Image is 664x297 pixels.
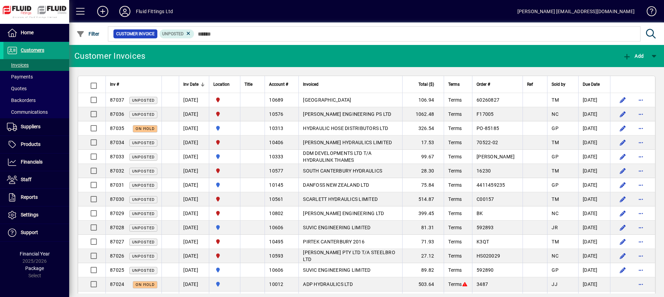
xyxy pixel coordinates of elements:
[477,225,494,230] span: 592893
[3,83,69,94] a: Quotes
[617,151,628,162] button: Edit
[448,140,462,145] span: Terms
[303,97,351,103] span: [GEOGRAPHIC_DATA]
[617,250,628,261] button: Edit
[402,277,444,291] td: 503.64
[552,126,559,131] span: GP
[132,155,155,159] span: Unposted
[269,267,283,273] span: 10606
[179,249,209,263] td: [DATE]
[7,62,29,68] span: Invoices
[213,139,236,146] span: FLUID FITTINGS CHRISTCHURCH
[578,206,610,221] td: [DATE]
[213,224,236,231] span: AUCKLAND
[132,141,155,145] span: Unposted
[552,81,565,88] span: Sold by
[402,206,444,221] td: 399.45
[303,111,391,117] span: [PERSON_NAME] ENGINEERING PS LTD
[245,81,260,88] div: Title
[136,6,173,17] div: Fluid Fittings Ltd
[213,124,236,132] span: AUCKLAND
[3,206,69,224] a: Settings
[477,239,489,244] span: K3QT
[21,159,43,165] span: Financials
[7,98,36,103] span: Backorders
[477,140,498,145] span: 70522-02
[132,240,155,244] span: Unposted
[448,182,462,188] span: Terms
[132,212,155,216] span: Unposted
[617,264,628,276] button: Edit
[402,263,444,277] td: 89.82
[21,124,40,129] span: Suppliers
[402,107,444,121] td: 1062.48
[477,81,490,88] span: Order #
[448,97,462,103] span: Terms
[448,126,462,131] span: Terms
[179,107,209,121] td: [DATE]
[617,194,628,205] button: Edit
[269,211,283,216] span: 10802
[179,263,209,277] td: [DATE]
[21,141,40,147] span: Products
[21,177,31,182] span: Staff
[159,29,194,38] mat-chip: Customer Invoice Status: Unposted
[448,267,462,273] span: Terms
[75,28,101,40] button: Filter
[213,266,236,274] span: AUCKLAND
[110,267,124,273] span: 87025
[448,81,460,88] span: Terms
[578,93,610,107] td: [DATE]
[552,154,559,159] span: GP
[110,140,124,145] span: 87034
[402,93,444,107] td: 106.94
[552,111,559,117] span: NC
[110,239,124,244] span: 87027
[179,164,209,178] td: [DATE]
[303,196,378,202] span: SCARLETT HYDRAULICS LIMITED
[269,81,294,88] div: Account #
[303,81,398,88] div: Invoiced
[583,81,606,88] div: Due Date
[303,168,382,174] span: SOUTH CANTERBURY HYDRAULICS
[25,266,44,271] span: Package
[269,253,283,259] span: 10593
[303,239,365,244] span: PIRTEK CANTERBURY 2016
[110,211,124,216] span: 87029
[635,123,646,134] button: More options
[303,126,388,131] span: HYDRAULIC HOSE DISTRIBUTORS LTD
[448,111,462,117] span: Terms
[110,81,119,88] span: Inv #
[402,136,444,150] td: 17.53
[578,235,610,249] td: [DATE]
[269,111,283,117] span: 10576
[578,107,610,121] td: [DATE]
[578,136,610,150] td: [DATE]
[3,189,69,206] a: Reports
[578,249,610,263] td: [DATE]
[578,192,610,206] td: [DATE]
[132,112,155,117] span: Unposted
[132,226,155,230] span: Unposted
[132,169,155,174] span: Unposted
[578,150,610,164] td: [DATE]
[7,74,33,80] span: Payments
[583,81,600,88] span: Due Date
[635,208,646,219] button: More options
[132,98,155,103] span: Unposted
[213,167,236,175] span: FLUID FITTINGS CHRISTCHURCH
[402,235,444,249] td: 71.93
[132,197,155,202] span: Unposted
[635,250,646,261] button: More options
[3,224,69,241] a: Support
[552,97,559,103] span: TM
[183,81,199,88] span: Inv Date
[303,150,371,163] span: DDM DEVELOPMENTS LTD T/A HYDRAULINK THAMES
[578,121,610,136] td: [DATE]
[477,211,483,216] span: BK
[617,94,628,105] button: Edit
[213,96,236,104] span: FLUID FITTINGS CHRISTCHURCH
[179,277,209,291] td: [DATE]
[116,30,155,37] span: Customer Invoice
[617,109,628,120] button: Edit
